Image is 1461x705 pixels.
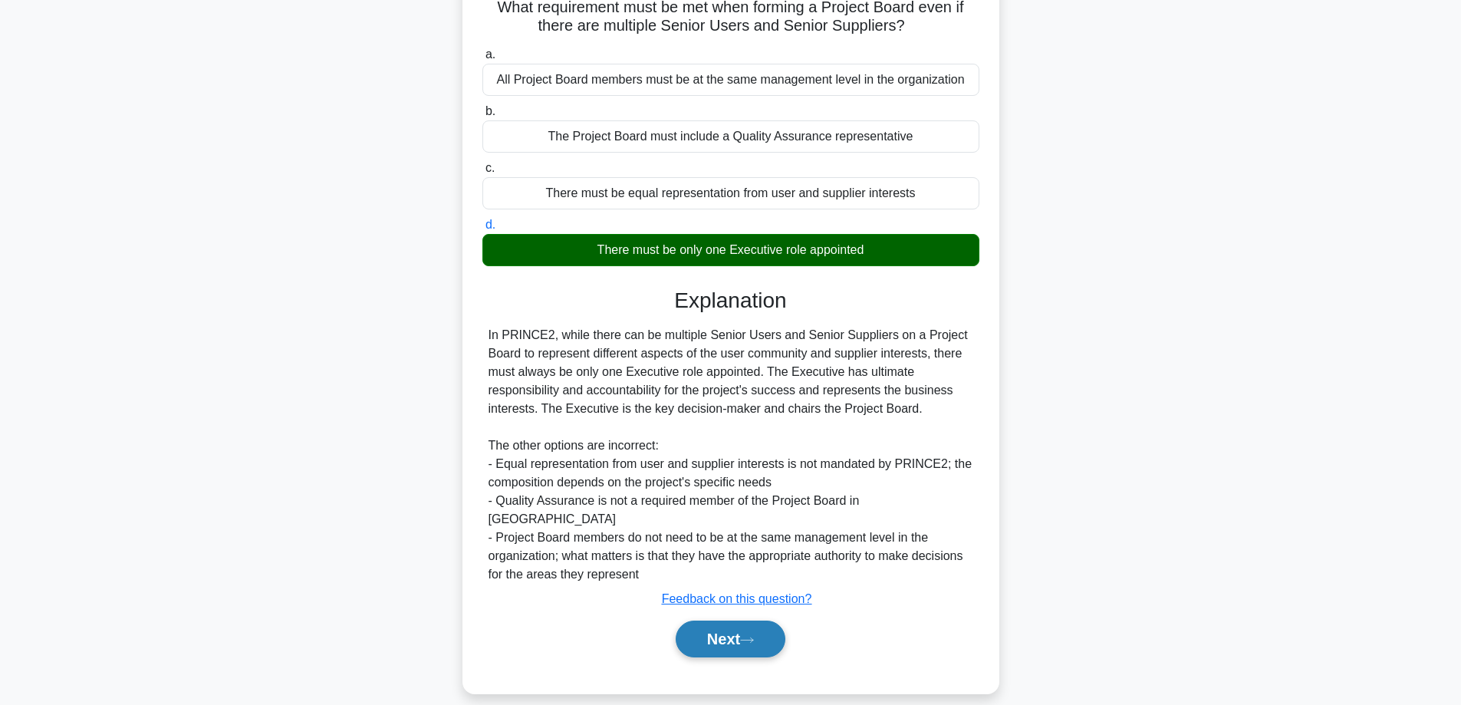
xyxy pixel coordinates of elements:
[482,64,979,96] div: All Project Board members must be at the same management level in the organization
[485,48,495,61] span: a.
[485,218,495,231] span: d.
[489,326,973,584] div: In PRINCE2, while there can be multiple Senior Users and Senior Suppliers on a Project Board to r...
[662,592,812,605] a: Feedback on this question?
[485,161,495,174] span: c.
[676,621,785,657] button: Next
[485,104,495,117] span: b.
[482,234,979,266] div: There must be only one Executive role appointed
[482,177,979,209] div: There must be equal representation from user and supplier interests
[492,288,970,314] h3: Explanation
[482,120,979,153] div: The Project Board must include a Quality Assurance representative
